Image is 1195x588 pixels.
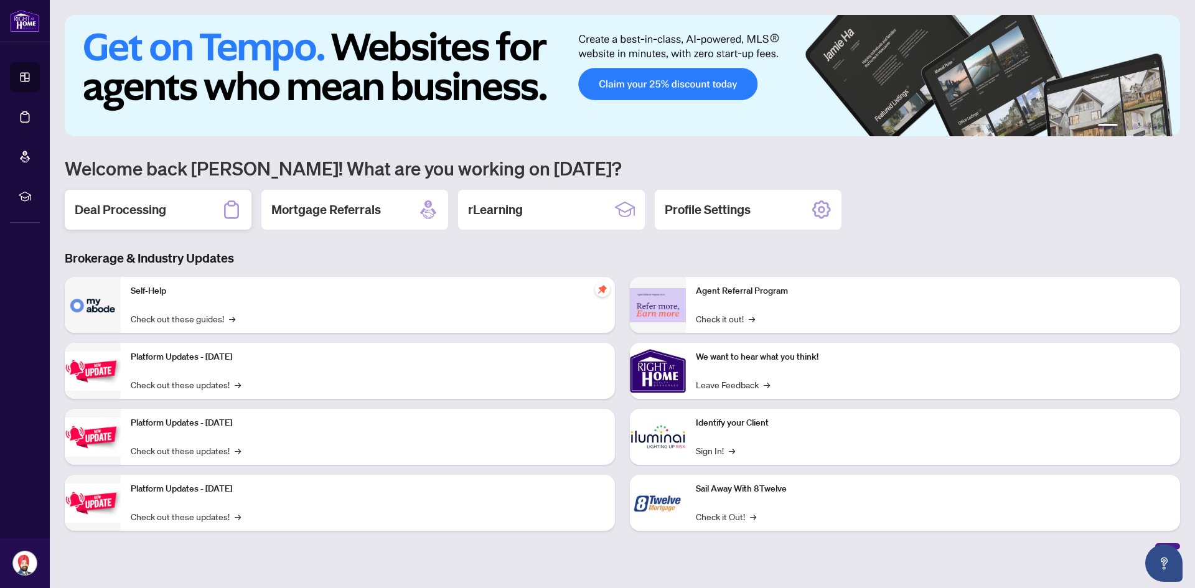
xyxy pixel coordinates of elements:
[729,444,735,457] span: →
[764,378,770,391] span: →
[630,475,686,531] img: Sail Away With 8Twelve
[131,510,241,523] a: Check out these updates!→
[271,201,381,218] h2: Mortgage Referrals
[696,416,1170,430] p: Identify your Client
[1145,544,1183,582] button: Open asap
[65,15,1180,136] img: Slide 0
[235,378,241,391] span: →
[131,378,241,391] a: Check out these updates!→
[1143,124,1148,129] button: 4
[229,312,235,325] span: →
[13,551,37,575] img: Profile Icon
[1163,124,1168,129] button: 6
[1123,124,1128,129] button: 2
[1098,124,1118,129] button: 1
[65,250,1180,267] h3: Brokerage & Industry Updates
[595,282,610,297] span: pushpin
[65,483,121,523] img: Platform Updates - June 23, 2025
[75,201,166,218] h2: Deal Processing
[630,343,686,399] img: We want to hear what you think!
[65,418,121,457] img: Platform Updates - July 8, 2025
[696,284,1170,298] p: Agent Referral Program
[65,352,121,391] img: Platform Updates - July 21, 2025
[131,312,235,325] a: Check out these guides!→
[749,312,755,325] span: →
[131,444,241,457] a: Check out these updates!→
[131,416,605,430] p: Platform Updates - [DATE]
[665,201,751,218] h2: Profile Settings
[131,350,605,364] p: Platform Updates - [DATE]
[10,9,40,32] img: logo
[630,409,686,465] img: Identify your Client
[696,350,1170,364] p: We want to hear what you think!
[235,444,241,457] span: →
[65,156,1180,180] h1: Welcome back [PERSON_NAME]! What are you working on [DATE]?
[696,510,756,523] a: Check it Out!→
[696,444,735,457] a: Sign In!→
[696,378,770,391] a: Leave Feedback→
[750,510,756,523] span: →
[65,277,121,333] img: Self-Help
[131,284,605,298] p: Self-Help
[1133,124,1138,129] button: 3
[1153,124,1158,129] button: 5
[696,312,755,325] a: Check it out!→
[630,288,686,322] img: Agent Referral Program
[131,482,605,496] p: Platform Updates - [DATE]
[468,201,523,218] h2: rLearning
[235,510,241,523] span: →
[696,482,1170,496] p: Sail Away With 8Twelve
